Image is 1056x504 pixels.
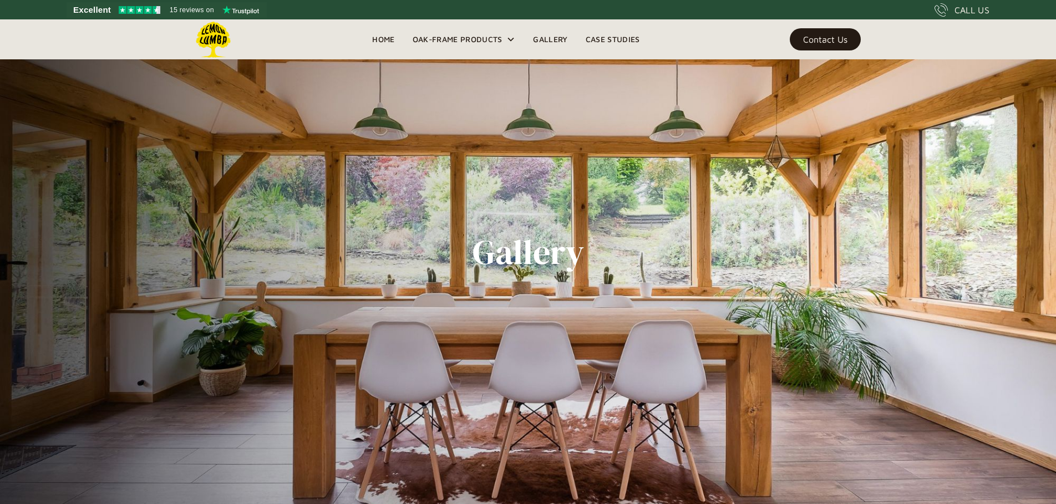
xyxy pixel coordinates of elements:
[524,31,576,48] a: Gallery
[404,19,525,59] div: Oak-Frame Products
[935,3,989,17] a: CALL US
[790,28,861,50] a: Contact Us
[73,3,111,17] span: Excellent
[363,31,403,48] a: Home
[473,233,584,272] h1: Gallery
[803,35,847,43] div: Contact Us
[222,6,259,14] img: Trustpilot logo
[413,33,502,46] div: Oak-Frame Products
[67,2,267,18] a: See Lemon Lumba reviews on Trustpilot
[119,6,160,14] img: Trustpilot 4.5 stars
[955,3,989,17] div: CALL US
[577,31,649,48] a: Case Studies
[170,3,214,17] span: 15 reviews on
